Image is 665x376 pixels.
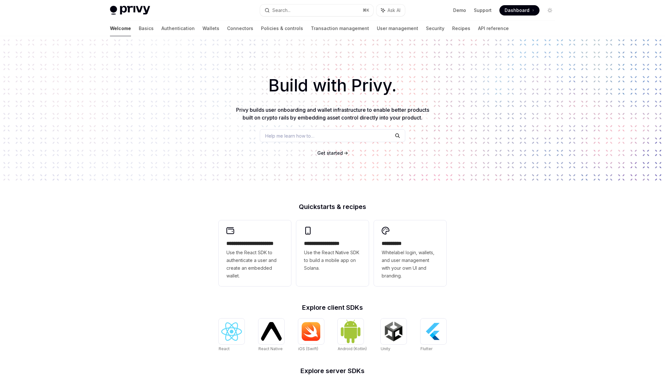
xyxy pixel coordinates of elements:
a: Dashboard [499,5,540,16]
span: Unity [381,346,390,351]
h2: Quickstarts & recipes [219,204,446,210]
img: React [221,322,242,341]
a: Transaction management [311,21,369,36]
span: ⌘ K [363,8,369,13]
span: React [219,346,230,351]
a: Demo [453,7,466,14]
a: iOS (Swift)iOS (Swift) [298,319,324,352]
button: Search...⌘K [260,5,373,16]
div: Search... [272,6,290,14]
a: UnityUnity [381,319,407,352]
span: Android (Kotlin) [338,346,367,351]
button: Ask AI [376,5,405,16]
a: ReactReact [219,319,245,352]
span: iOS (Swift) [298,346,318,351]
span: Ask AI [387,7,400,14]
a: FlutterFlutter [420,319,446,352]
a: React NativeReact Native [258,319,284,352]
img: light logo [110,6,150,15]
a: API reference [478,21,509,36]
img: Unity [383,321,404,342]
span: Privy builds user onboarding and wallet infrastructure to enable better products built on crypto ... [236,107,429,121]
a: Welcome [110,21,131,36]
span: React Native [258,346,283,351]
a: Basics [139,21,154,36]
h2: Explore client SDKs [219,304,446,311]
span: Flutter [420,346,432,351]
h2: Explore server SDKs [219,368,446,374]
span: Use the React Native SDK to build a mobile app on Solana. [304,249,361,272]
h1: Build with Privy. [10,73,655,98]
a: Wallets [202,21,219,36]
a: Recipes [452,21,470,36]
a: **** *****Whitelabel login, wallets, and user management with your own UI and branding. [374,220,446,286]
img: React Native [261,322,282,340]
img: iOS (Swift) [301,322,322,341]
span: Dashboard [505,7,529,14]
a: Security [426,21,444,36]
img: Android (Kotlin) [340,319,361,343]
a: Connectors [227,21,253,36]
img: Flutter [423,321,444,342]
a: Policies & controls [261,21,303,36]
a: **** **** **** ***Use the React Native SDK to build a mobile app on Solana. [296,220,369,286]
span: Use the React SDK to authenticate a user and create an embedded wallet. [226,249,283,280]
a: Get started [317,150,343,156]
a: Support [474,7,492,14]
button: Toggle dark mode [545,5,555,16]
a: User management [377,21,418,36]
a: Authentication [161,21,195,36]
span: Whitelabel login, wallets, and user management with your own UI and branding. [382,249,439,280]
a: Android (Kotlin)Android (Kotlin) [338,319,367,352]
span: Help me learn how to… [265,132,314,139]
